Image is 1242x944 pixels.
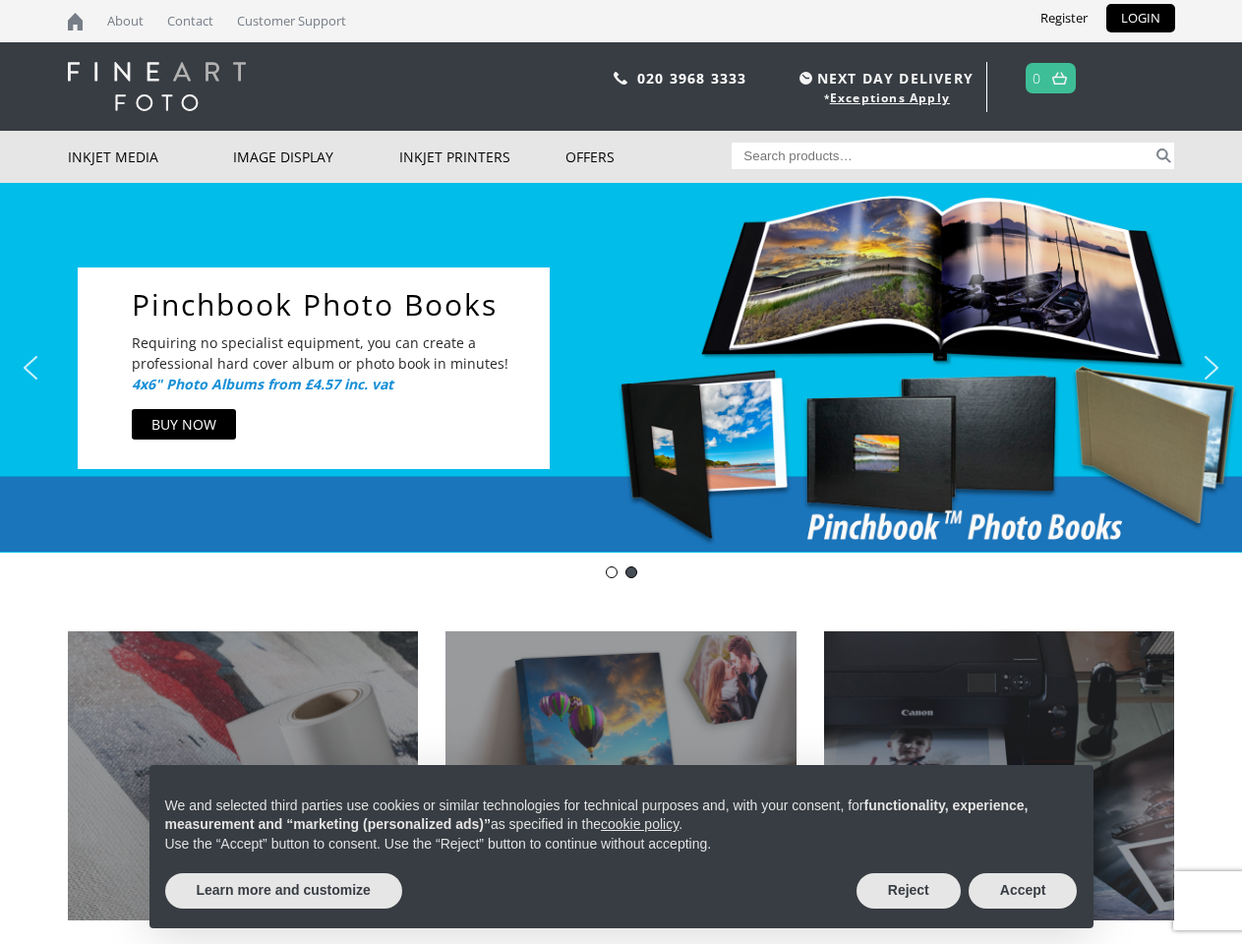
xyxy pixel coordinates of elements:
[15,352,46,383] img: previous arrow
[857,873,961,909] button: Reject
[132,375,393,393] i: 4x6" Photo Albums from £4.57 inc. vat
[637,69,747,88] a: 020 3968 3333
[601,816,679,832] a: cookie policy
[132,332,510,374] p: Requiring no specialist equipment, you can create a professional hard cover album or photo book i...
[165,796,1078,835] p: We and selected third parties use cookies or similar technologies for technical purposes and, wit...
[1106,4,1175,32] a: LOGIN
[134,749,1109,944] div: Notice
[1033,64,1041,92] a: 0
[1052,72,1067,85] img: basket.svg
[625,566,637,578] div: pinch book
[68,765,419,787] h2: INKJET MEDIA
[399,131,565,183] a: Inkjet Printers
[132,287,530,323] a: Pinchbook Photo Books
[614,72,627,85] img: phone.svg
[606,566,618,578] div: Innova-general
[165,797,1029,833] strong: functionality, experience, measurement and “marketing (personalized ads)”
[165,873,402,909] button: Learn more and customize
[1026,4,1102,32] a: Register
[165,835,1078,855] p: Use the “Accept” button to consent. Use the “Reject” button to continue without accepting.
[1196,352,1227,383] img: next arrow
[1153,143,1175,169] button: Search
[233,131,399,183] a: Image Display
[151,414,216,435] div: BUY NOW
[799,72,812,85] img: time.svg
[969,873,1078,909] button: Accept
[602,562,641,582] div: Choose slide to display.
[68,131,234,183] a: Inkjet Media
[732,143,1153,169] input: Search products…
[68,62,246,111] img: logo-white.svg
[795,67,974,89] span: NEXT DAY DELIVERY
[565,131,732,183] a: Offers
[830,89,950,106] a: Exceptions Apply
